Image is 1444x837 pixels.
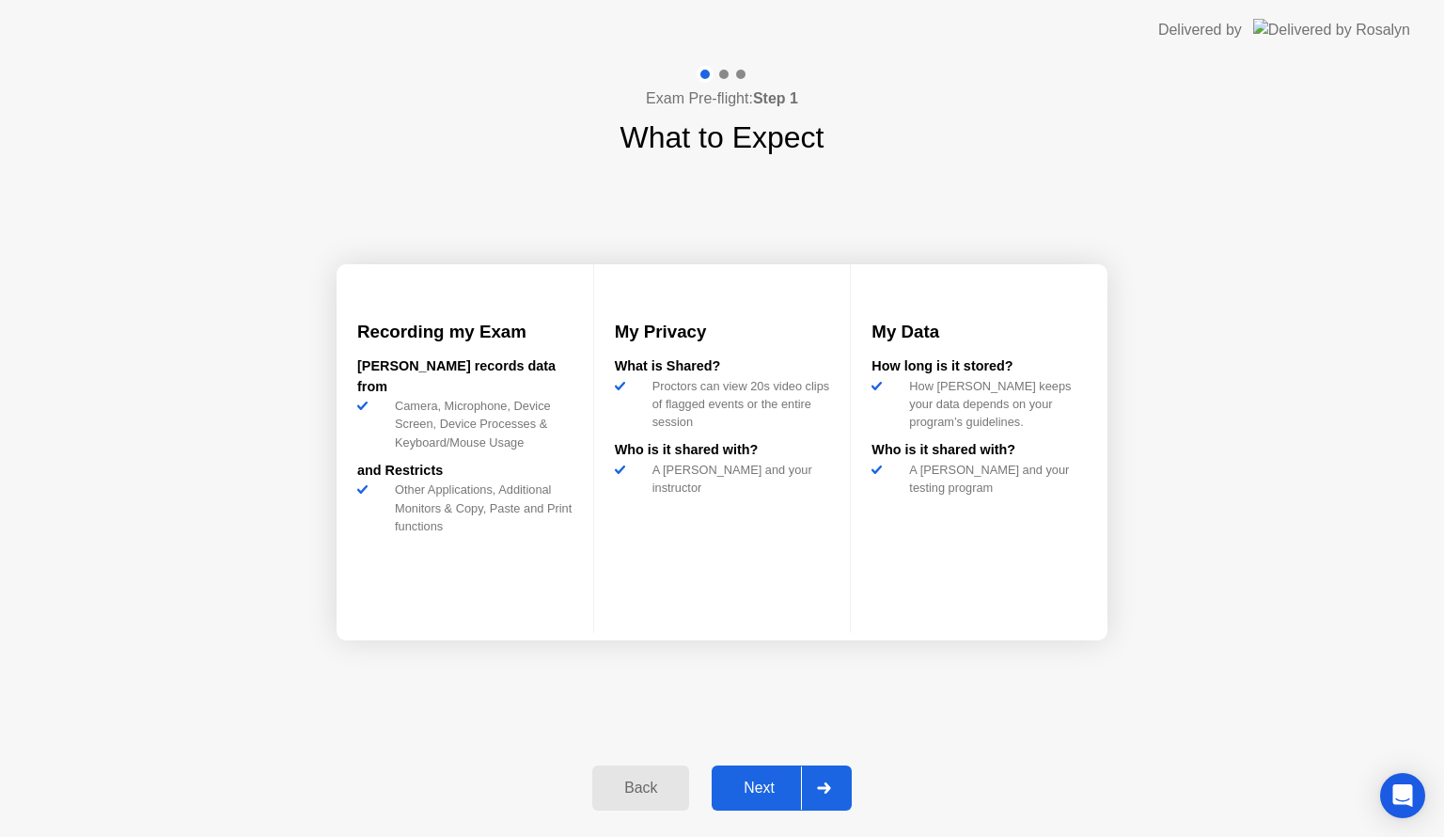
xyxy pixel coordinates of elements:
h1: What to Expect [620,115,824,160]
div: A [PERSON_NAME] and your instructor [645,461,830,497]
div: What is Shared? [615,356,830,377]
div: Other Applications, Additional Monitors & Copy, Paste and Print functions [387,481,573,535]
div: How [PERSON_NAME] keeps your data depends on your program’s guidelines. [902,377,1087,432]
button: Back [592,766,689,811]
h4: Exam Pre-flight: [646,87,798,110]
div: Who is it shared with? [871,440,1087,461]
div: How long is it stored? [871,356,1087,377]
div: Next [717,780,801,797]
b: Step 1 [753,90,798,106]
div: [PERSON_NAME] records data from [357,356,573,397]
div: Delivered by [1158,19,1242,41]
h3: My Data [871,319,1087,345]
div: Open Intercom Messenger [1380,773,1425,818]
div: and Restricts [357,461,573,482]
div: Who is it shared with? [615,440,830,461]
div: A [PERSON_NAME] and your testing program [902,461,1087,497]
div: Camera, Microphone, Device Screen, Device Processes & Keyboard/Mouse Usage [387,397,573,451]
div: Proctors can view 20s video clips of flagged events or the entire session [645,377,830,432]
div: Back [598,780,683,797]
h3: Recording my Exam [357,319,573,345]
button: Next [712,766,852,811]
img: Delivered by Rosalyn [1253,19,1410,40]
h3: My Privacy [615,319,830,345]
